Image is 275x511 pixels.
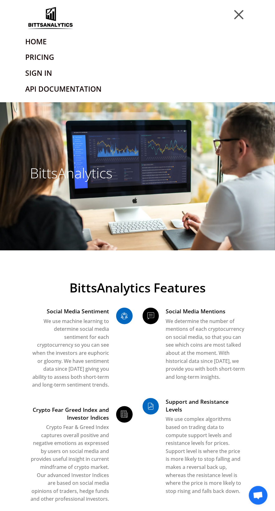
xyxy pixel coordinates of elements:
[30,423,109,503] p: Crypto Fear & Greed Index captures overall positive and negative emotions as expressed by users o...
[249,486,268,505] div: Open chat
[228,6,250,24] button: Toggle navigation
[26,49,250,65] a: Pricing
[166,398,245,413] h3: Support and Resistance Levels
[166,415,245,495] p: We use complex algorithms based on trading data to compute support levels and resistance levels f...
[30,165,133,181] h3: BittsAnalytics
[166,307,245,315] h3: Social Media Mentions
[30,317,109,389] p: We use machine learning to determine social media sentiment for each cryptocurrency so you can se...
[30,282,245,294] span: BittsAnalytics Features
[166,317,245,381] p: We determine the number of mentions of each cryptocurrency on social media, so that you can see w...
[30,307,109,315] h3: Social Media Sentiment
[26,65,250,81] a: Sign In
[26,34,250,50] a: Home
[30,406,109,421] h3: Crypto Fear Greed Index and Investor Indices
[26,81,250,97] a: API Documentation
